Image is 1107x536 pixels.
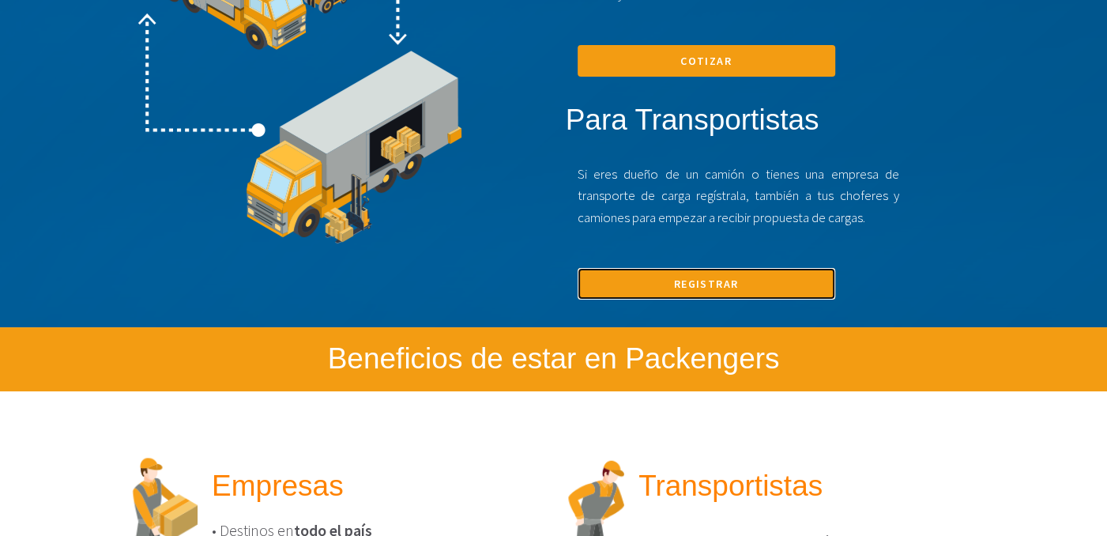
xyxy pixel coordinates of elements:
h2: Empresas [212,470,530,503]
h2: Beneficios de estar en Packengers [104,343,1004,376]
h2: Para Transportistas [566,104,981,137]
iframe: Drift Widget Chat Controller [1028,457,1088,517]
h2: Transportistas [638,470,981,503]
a: Cotizar [578,45,835,77]
p: Si eres dueño de un camión o tienes una empresa de transporte de carga regístrala, también a tus ... [578,164,900,228]
a: Registrar [578,268,835,300]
